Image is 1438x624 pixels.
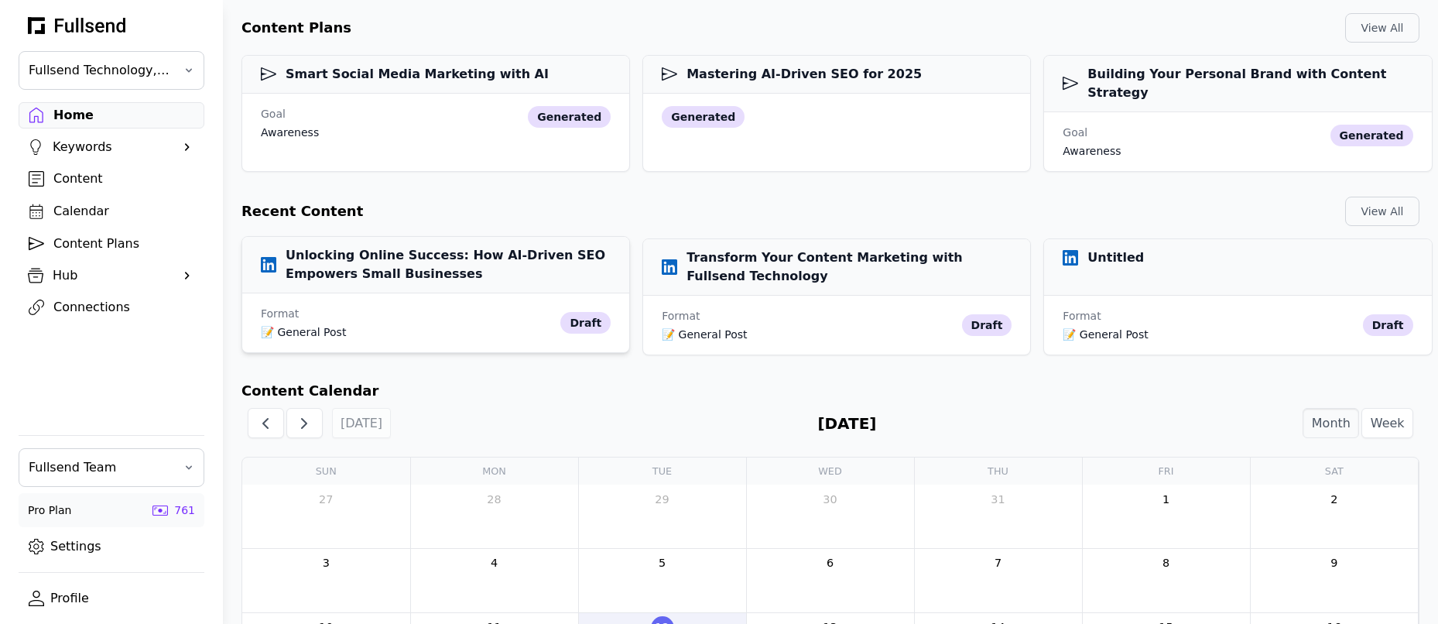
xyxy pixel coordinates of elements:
[1358,204,1406,219] div: View All
[19,585,204,612] a: Profile
[242,485,410,548] td: July 27, 2025
[987,488,1010,511] a: July 31, 2025
[1303,408,1359,438] button: Month
[241,17,351,39] h2: Content Plans
[53,106,194,125] div: Home
[652,458,672,485] a: Tuesday
[19,533,204,560] a: Settings
[1155,488,1178,511] a: August 1, 2025
[662,65,922,84] h3: Mastering AI-Driven SEO for 2025
[651,552,674,575] a: August 5, 2025
[29,61,173,80] span: Fullsend Technology, Inc.
[578,549,746,613] td: August 5, 2025
[261,324,554,340] div: 📝 General Post
[261,246,611,283] h3: Unlocking Online Success: How AI-Driven SEO Empowers Small Businesses
[819,552,842,575] a: August 6, 2025
[28,502,71,518] div: Pro Plan
[1250,485,1418,548] td: August 2, 2025
[53,170,194,188] div: Content
[1082,549,1250,613] td: August 8, 2025
[817,412,876,435] h2: [DATE]
[962,314,1012,336] div: draft
[746,549,914,613] td: August 6, 2025
[651,488,674,511] a: July 29, 2025
[29,458,173,477] span: Fullsend Team
[662,327,955,342] div: 📝 General Post
[1063,143,1121,159] div: awareness
[560,312,611,334] div: draft
[1063,327,1356,342] div: 📝 General Post
[1250,549,1418,613] td: August 9, 2025
[1063,308,1356,324] div: Format
[1082,485,1250,548] td: August 1, 2025
[19,231,204,257] a: Content Plans
[1063,249,1144,267] h3: Untitled
[241,201,363,222] h2: Recent Content
[1325,458,1344,485] a: Saturday
[314,488,337,511] a: July 27, 2025
[286,408,323,438] button: Next Month
[261,65,549,84] h3: Smart Social Media Marketing with AI
[819,488,842,511] a: July 30, 2025
[1323,552,1346,575] a: August 9, 2025
[19,51,204,90] button: Fullsend Technology, Inc.
[410,485,578,548] td: July 28, 2025
[987,552,1010,575] a: August 7, 2025
[746,485,914,548] td: July 30, 2025
[1345,197,1419,226] button: View All
[261,106,319,122] div: Goal
[19,102,204,129] a: Home
[528,106,611,128] div: generated
[578,485,746,548] td: July 29, 2025
[662,249,1012,286] h3: Transform Your Content Marketing with Fullsend Technology
[53,235,194,253] div: Content Plans
[19,198,204,225] a: Calendar
[19,448,204,487] button: Fullsend Team
[1158,458,1173,485] a: Friday
[241,380,1419,402] h2: Content Calendar
[483,488,506,511] a: July 28, 2025
[818,458,842,485] a: Wednesday
[248,408,284,438] button: Previous Month
[1323,488,1346,511] a: August 2, 2025
[242,549,410,613] td: August 3, 2025
[174,502,195,518] div: 761
[261,125,319,140] div: awareness
[482,458,506,485] a: Monday
[53,266,170,285] div: Hub
[19,166,204,192] a: Content
[1363,314,1413,336] div: draft
[483,552,506,575] a: August 4, 2025
[261,306,554,321] div: Format
[1063,65,1412,102] h3: Building Your Personal Brand with Content Strategy
[914,485,1082,548] td: July 31, 2025
[410,549,578,613] td: August 4, 2025
[662,308,955,324] div: Format
[19,294,204,321] a: Connections
[662,106,745,128] div: generated
[332,408,392,438] button: [DATE]
[914,549,1082,613] td: August 7, 2025
[988,458,1008,485] a: Thursday
[1155,552,1178,575] a: August 8, 2025
[316,458,337,485] a: Sunday
[1063,125,1121,140] div: Goal
[314,552,337,575] a: August 3, 2025
[1330,125,1413,146] div: generated
[53,298,194,317] div: Connections
[53,202,194,221] div: Calendar
[53,138,170,156] div: Keywords
[1345,13,1419,43] button: View All
[1358,20,1406,36] div: View All
[1361,408,1413,438] button: Week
